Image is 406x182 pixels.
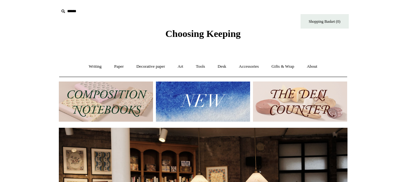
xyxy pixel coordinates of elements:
[212,58,232,75] a: Desk
[301,14,349,29] a: Shopping Basket (0)
[266,58,300,75] a: Gifts & Wrap
[108,58,130,75] a: Paper
[165,33,240,38] a: Choosing Keeping
[131,58,171,75] a: Decorative paper
[253,82,347,122] img: The Deli Counter
[59,82,153,122] img: 202302 Composition ledgers.jpg__PID:69722ee6-fa44-49dd-a067-31375e5d54ec
[172,58,189,75] a: Art
[301,58,323,75] a: About
[190,58,211,75] a: Tools
[233,58,265,75] a: Accessories
[165,28,240,39] span: Choosing Keeping
[83,58,107,75] a: Writing
[156,82,250,122] img: New.jpg__PID:f73bdf93-380a-4a35-bcfe-7823039498e1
